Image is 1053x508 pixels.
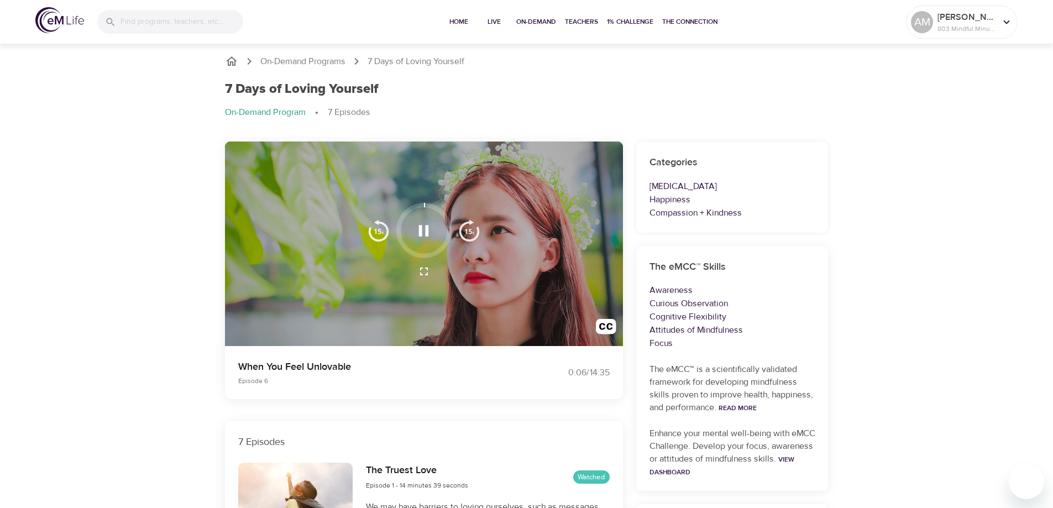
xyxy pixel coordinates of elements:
[1009,464,1044,499] iframe: Button to launch messaging window
[225,106,306,119] p: On-Demand Program
[911,11,933,33] div: AM
[565,16,598,28] span: Teachers
[516,16,556,28] span: On-Demand
[649,193,815,206] p: Happiness
[368,219,390,242] img: 15s_prev.svg
[649,363,815,414] p: The eMCC™ is a scientifically validated framework for developing mindfulness skills proven to imp...
[225,81,378,97] h1: 7 Days of Loving Yourself
[446,16,472,28] span: Home
[366,463,468,479] h6: The Truest Love
[225,55,829,68] nav: breadcrumb
[596,319,616,339] img: open_caption.svg
[225,106,829,119] nav: breadcrumb
[649,337,815,350] p: Focus
[366,481,468,490] span: Episode 1 - 14 minutes 39 seconds
[649,180,815,193] p: [MEDICAL_DATA]
[649,206,815,219] p: Compassion + Kindness
[662,16,717,28] span: The Connection
[573,472,610,483] span: Watched
[649,323,815,337] p: Attitudes of Mindfulness
[368,55,464,68] p: 7 Days of Loving Yourself
[649,259,815,275] h6: The eMCC™ Skills
[238,434,610,449] p: 7 Episodes
[458,219,480,242] img: 15s_next.svg
[937,24,996,34] p: 803 Mindful Minutes
[328,106,370,119] p: 7 Episodes
[527,366,610,379] div: 0:06 / 14:35
[238,359,514,374] p: When You Feel Unlovable
[649,297,815,310] p: Curious Observation
[607,16,653,28] span: 1% Challenge
[649,427,815,478] p: Enhance your mental well-being with eMCC Challenge. Develop your focus, awareness or attitudes of...
[719,404,757,412] a: Read More
[35,7,84,33] img: logo
[937,11,996,24] p: [PERSON_NAME]
[589,312,623,346] button: Transcript/Closed Captions (c)
[649,455,794,476] a: View Dashboard
[238,376,514,386] p: Episode 6
[121,10,243,34] input: Find programs, teachers, etc...
[481,16,507,28] span: Live
[260,55,345,68] a: On-Demand Programs
[649,284,815,297] p: Awareness
[649,155,815,171] h6: Categories
[649,310,815,323] p: Cognitive Flexibility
